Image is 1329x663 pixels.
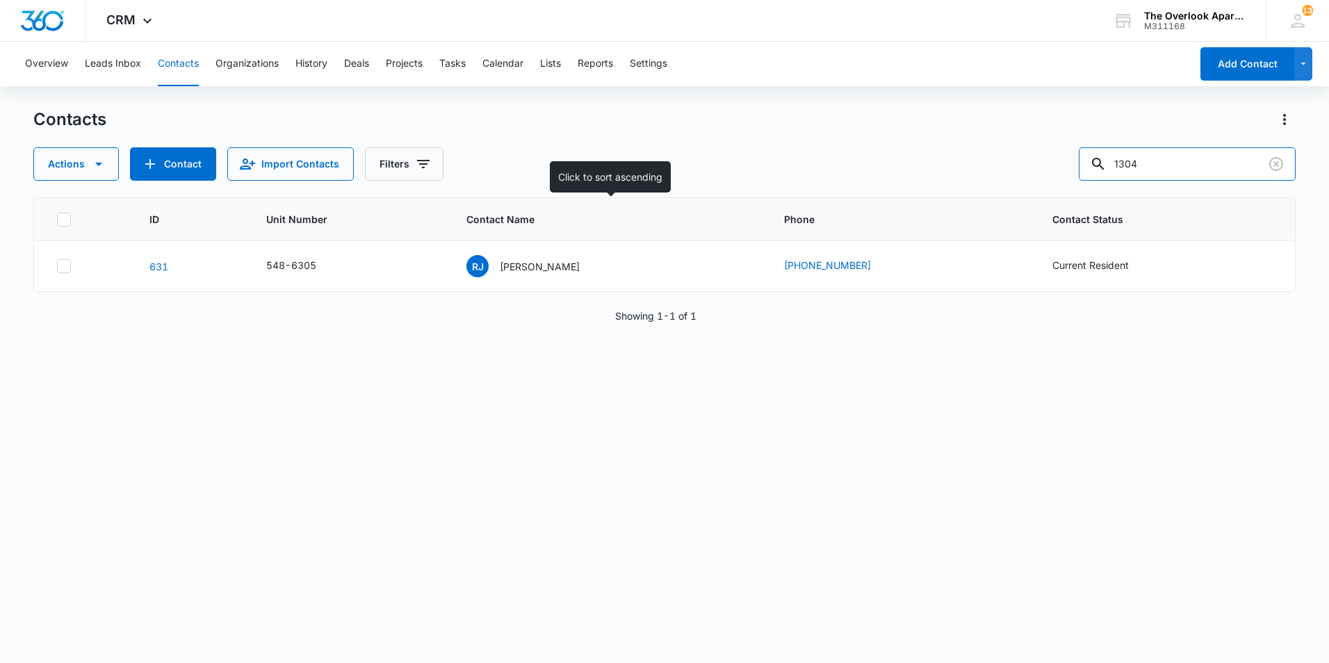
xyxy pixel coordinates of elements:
span: ID [149,212,213,227]
button: Contacts [158,42,199,86]
div: Contact Status - Current Resident - Select to Edit Field [1052,258,1154,275]
button: Reports [578,42,613,86]
div: Unit Number - 548-6305 - Select to Edit Field [266,258,341,275]
button: Filters [365,147,443,181]
span: CRM [106,13,136,27]
div: Current Resident [1052,258,1129,272]
button: Organizations [215,42,279,86]
button: Import Contacts [227,147,354,181]
span: Phone [784,212,999,227]
button: Actions [1273,108,1296,131]
button: Add Contact [130,147,216,181]
span: Unit Number [266,212,433,227]
button: Projects [386,42,423,86]
span: Contact Status [1052,212,1253,227]
input: Search Contacts [1079,147,1296,181]
a: Navigate to contact details page for Robert Jay Burnham [149,261,168,272]
button: History [295,42,327,86]
div: Click to sort ascending [550,161,671,193]
button: Add Contact [1200,47,1294,81]
span: Contact Name [466,212,730,227]
div: Phone - (970) 803-0096 - Select to Edit Field [784,258,896,275]
div: account name [1144,10,1246,22]
p: Showing 1-1 of 1 [615,309,696,323]
button: Lists [540,42,561,86]
button: Deals [344,42,369,86]
button: Settings [630,42,667,86]
div: 548-6305 [266,258,316,272]
div: notifications count [1302,5,1313,16]
span: 13 [1302,5,1313,16]
button: Calendar [482,42,523,86]
button: Leads Inbox [85,42,141,86]
span: RJ [466,255,489,277]
button: Actions [33,147,119,181]
button: Tasks [439,42,466,86]
div: account id [1144,22,1246,31]
p: [PERSON_NAME] [500,259,580,274]
button: Overview [25,42,68,86]
h1: Contacts [33,109,106,130]
a: [PHONE_NUMBER] [784,258,871,272]
div: Contact Name - Robert Jay Burnham - Select to Edit Field [466,255,605,277]
button: Clear [1265,153,1287,175]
